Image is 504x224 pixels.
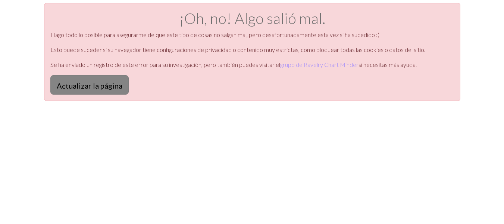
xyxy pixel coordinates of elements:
font: si necesitas más ayuda. [359,61,417,68]
font: Hago todo lo posible para asegurarme de que este tipo de cosas no salgan mal, pero desafortunadam... [50,31,379,38]
font: Esto puede suceder si su navegador tiene configuraciones de privacidad o contenido muy estrictas,... [50,46,425,53]
font: Se ha enviado un registro de este error para su investigación, pero también puedes visitar el [50,61,280,68]
a: grupo de Ravelry Chart Minder [280,61,359,68]
font: Actualizar la página [57,81,122,90]
button: Actualizar la página [50,75,129,95]
font: ¡Oh, no! Algo salió mal. [179,9,325,27]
